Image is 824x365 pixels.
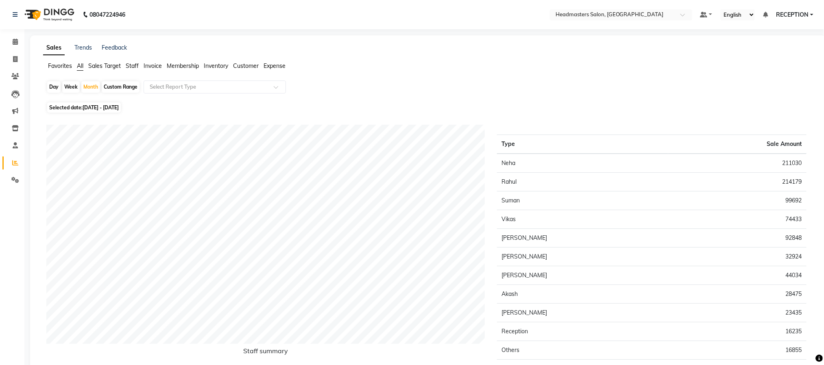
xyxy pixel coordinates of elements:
td: Rahul [497,173,668,191]
span: Membership [167,62,199,70]
td: 16855 [668,341,807,360]
span: Staff [126,62,139,70]
td: 44034 [668,266,807,285]
span: RECEPTION [776,11,809,19]
a: Sales [43,41,65,55]
td: [PERSON_NAME] [497,229,668,248]
a: Trends [74,44,92,51]
div: Month [81,81,100,93]
img: logo [21,3,76,26]
td: 214179 [668,173,807,191]
th: Sale Amount [668,135,807,154]
td: [PERSON_NAME] [497,304,668,322]
td: Vikas [497,210,668,229]
td: 16235 [668,322,807,341]
th: Type [497,135,668,154]
td: Akash [497,285,668,304]
span: Customer [233,62,259,70]
span: Invoice [144,62,162,70]
a: Feedback [102,44,127,51]
div: Week [62,81,80,93]
span: Favorites [48,62,72,70]
td: 74433 [668,210,807,229]
div: Day [47,81,61,93]
td: 99692 [668,191,807,210]
td: Suman [497,191,668,210]
span: Sales Target [88,62,121,70]
td: 92848 [668,229,807,248]
td: 211030 [668,154,807,173]
span: Selected date: [47,102,121,113]
td: [PERSON_NAME] [497,266,668,285]
span: [DATE] - [DATE] [83,104,119,111]
span: Inventory [204,62,228,70]
td: Reception [497,322,668,341]
span: All [77,62,83,70]
td: 23435 [668,304,807,322]
td: 32924 [668,248,807,266]
td: [PERSON_NAME] [497,248,668,266]
td: Neha [497,154,668,173]
h6: Staff summary [46,347,485,358]
td: 28475 [668,285,807,304]
div: Custom Range [102,81,140,93]
td: Others [497,341,668,360]
b: 08047224946 [89,3,125,26]
span: Expense [264,62,286,70]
